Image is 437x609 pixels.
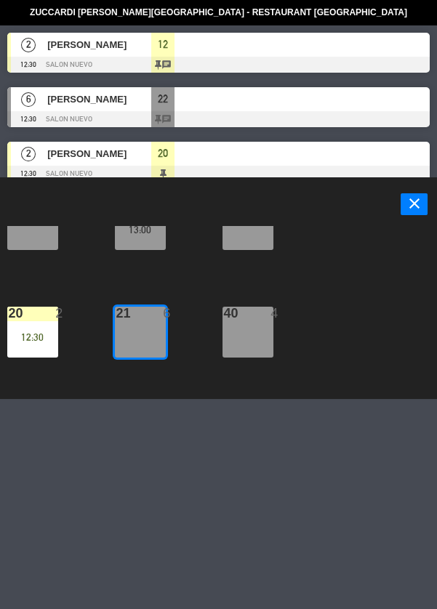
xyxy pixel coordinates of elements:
[21,147,36,161] span: 2
[30,6,407,20] span: Zuccardi [PERSON_NAME][GEOGRAPHIC_DATA] - Restaurant [GEOGRAPHIC_DATA]
[115,225,166,235] div: 13:00
[21,38,36,52] span: 2
[47,92,151,107] span: [PERSON_NAME]
[55,307,57,320] div: 2
[401,193,428,215] button: close
[270,307,273,320] div: 4
[47,37,151,52] span: [PERSON_NAME]
[158,145,168,162] span: 20
[158,90,168,108] span: 22
[47,146,151,161] span: [PERSON_NAME]
[116,307,117,320] div: 21
[406,195,423,212] i: close
[7,332,58,342] div: 12:30
[158,36,168,53] span: 12
[163,307,165,320] div: 6
[21,92,36,107] span: 6
[224,307,225,320] div: 40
